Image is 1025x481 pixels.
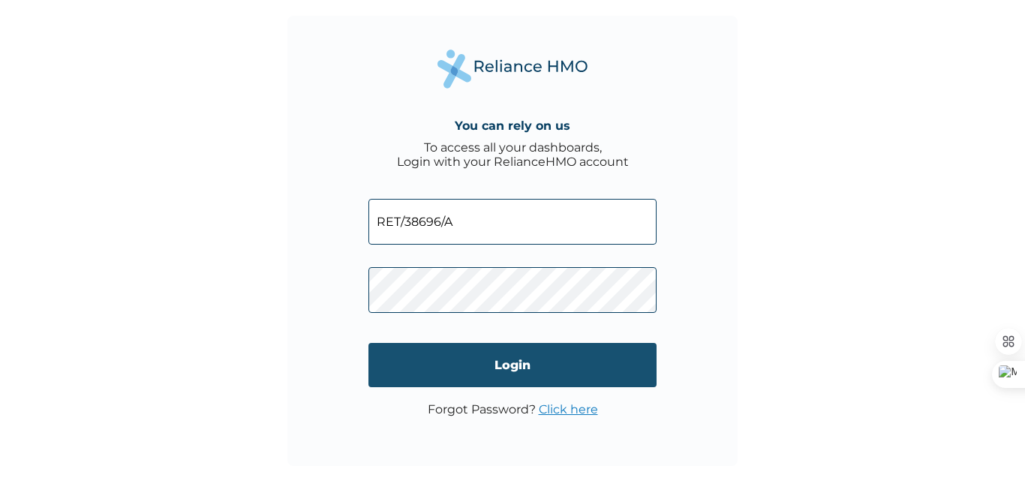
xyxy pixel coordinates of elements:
[368,199,657,245] input: Email address or HMO ID
[428,402,598,416] p: Forgot Password?
[437,50,588,88] img: Reliance Health's Logo
[539,402,598,416] a: Click here
[368,343,657,387] input: Login
[455,119,570,133] h4: You can rely on us
[397,140,629,169] div: To access all your dashboards, Login with your RelianceHMO account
